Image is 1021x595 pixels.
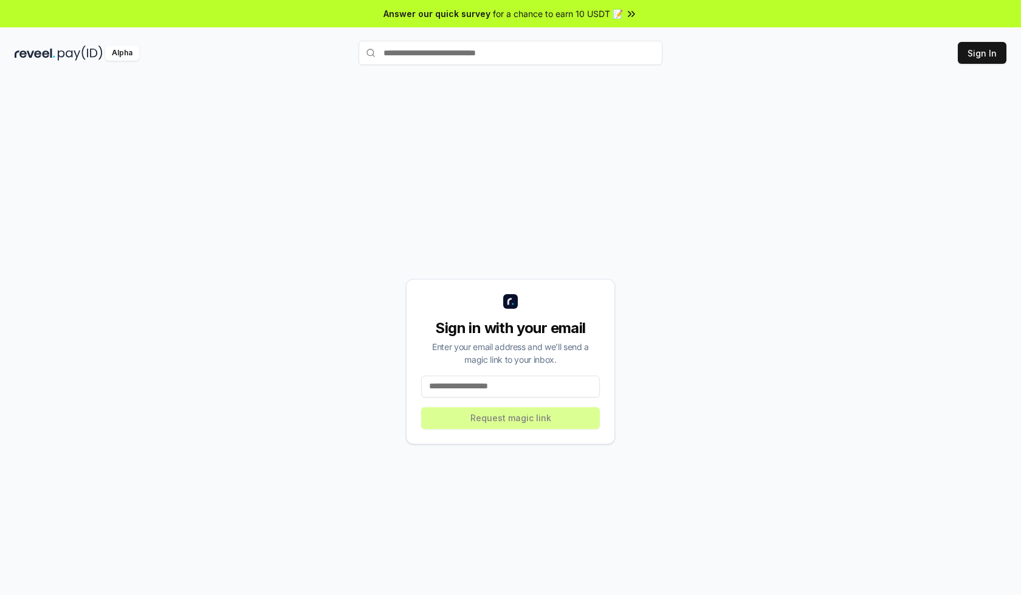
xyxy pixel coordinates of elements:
[421,340,600,366] div: Enter your email address and we’ll send a magic link to your inbox.
[503,294,518,309] img: logo_small
[105,46,139,61] div: Alpha
[421,318,600,338] div: Sign in with your email
[58,46,103,61] img: pay_id
[383,7,490,20] span: Answer our quick survey
[493,7,623,20] span: for a chance to earn 10 USDT 📝
[958,42,1006,64] button: Sign In
[15,46,55,61] img: reveel_dark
